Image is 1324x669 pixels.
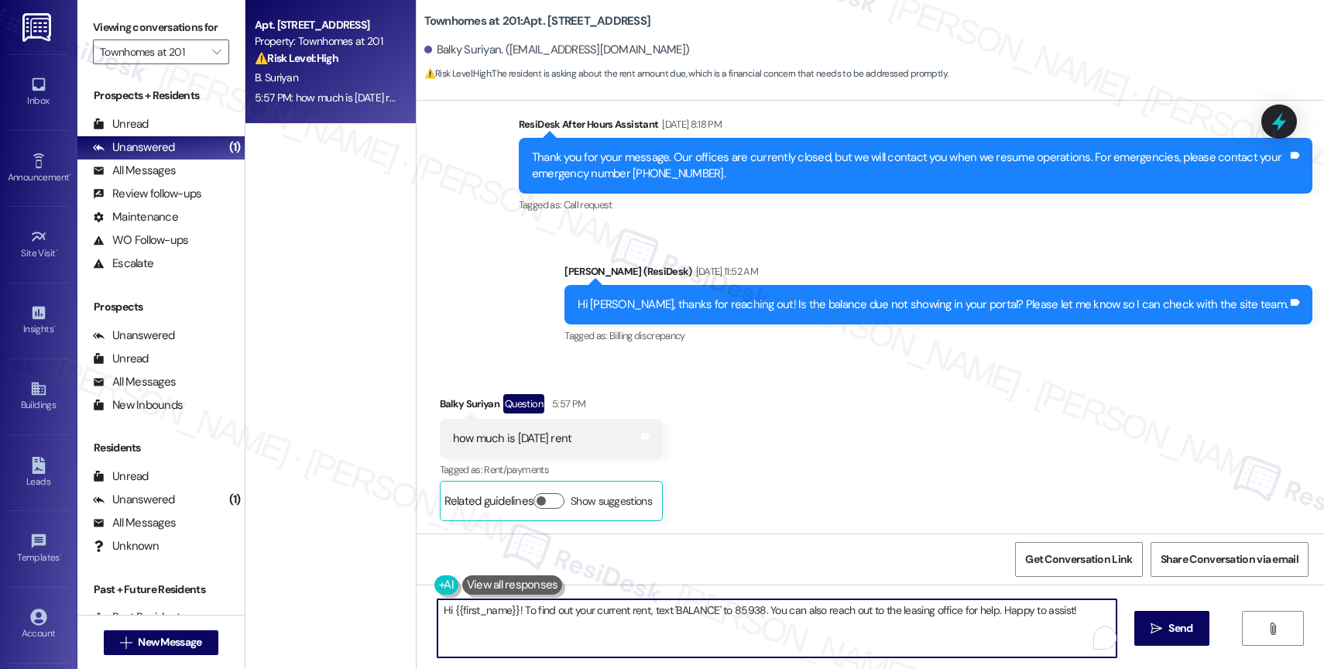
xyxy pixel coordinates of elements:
[120,636,132,649] i: 
[93,116,149,132] div: Unread
[255,51,338,65] strong: ⚠️ Risk Level: High
[93,515,176,531] div: All Messages
[658,116,722,132] div: [DATE] 8:18 PM
[8,300,70,341] a: Insights •
[453,431,572,447] div: how much is [DATE] rent
[93,186,201,202] div: Review follow-ups
[503,394,544,413] div: Question
[93,468,149,485] div: Unread
[93,256,153,272] div: Escalate
[60,550,62,561] span: •
[440,394,663,419] div: Balky Suriyan
[104,630,218,655] button: New Message
[1015,542,1142,577] button: Get Conversation Link
[1168,620,1192,636] span: Send
[255,91,404,105] div: 5:57 PM: how much is [DATE] rent
[77,87,245,104] div: Prospects + Residents
[571,493,652,509] label: Show suggestions
[77,440,245,456] div: Residents
[225,488,245,512] div: (1)
[578,297,1288,313] div: Hi [PERSON_NAME], thanks for reaching out! Is the balance due not showing in your portal? Please ...
[424,42,690,58] div: Balky Suriyan. ([EMAIL_ADDRESS][DOMAIN_NAME])
[93,328,175,344] div: Unanswered
[53,321,56,332] span: •
[1151,542,1309,577] button: Share Conversation via email
[8,604,70,646] a: Account
[255,70,298,84] span: B. Suriyan
[93,15,229,39] label: Viewing conversations for
[564,263,1312,285] div: [PERSON_NAME] (ResiDesk)
[93,351,149,367] div: Unread
[255,33,398,50] div: Property: Townhomes at 201
[564,198,612,211] span: Call request
[8,376,70,417] a: Buildings
[424,67,491,80] strong: ⚠️ Risk Level: High
[93,492,175,508] div: Unanswered
[564,324,1312,347] div: Tagged as:
[1267,623,1278,635] i: 
[8,452,70,494] a: Leads
[93,232,188,249] div: WO Follow-ups
[519,116,1312,138] div: ResiDesk After Hours Assistant
[93,209,178,225] div: Maintenance
[692,263,758,280] div: [DATE] 11:52 AM
[1161,551,1298,568] span: Share Conversation via email
[22,13,54,42] img: ResiDesk Logo
[1025,551,1132,568] span: Get Conversation Link
[1134,611,1209,646] button: Send
[444,493,534,516] div: Related guidelines
[93,139,175,156] div: Unanswered
[212,46,221,58] i: 
[8,71,70,113] a: Inbox
[77,299,245,315] div: Prospects
[548,396,585,412] div: 5:57 PM
[77,582,245,598] div: Past + Future Residents
[93,609,187,626] div: Past Residents
[424,66,948,82] span: : The resident is asking about the rent amount due, which is a financial concern that needs to be...
[440,458,663,481] div: Tagged as:
[609,329,685,342] span: Billing discrepancy
[100,39,204,64] input: All communities
[437,599,1116,657] textarea: To enrich screen reader interactions, please activate Accessibility in Grammarly extension settings
[532,149,1288,183] div: Thank you for your message. Our offices are currently closed, but we will contact you when we res...
[138,634,201,650] span: New Message
[56,245,58,256] span: •
[93,397,183,413] div: New Inbounds
[69,170,71,180] span: •
[93,538,159,554] div: Unknown
[93,163,176,179] div: All Messages
[255,17,398,33] div: Apt. [STREET_ADDRESS]
[8,224,70,266] a: Site Visit •
[424,13,651,29] b: Townhomes at 201: Apt. [STREET_ADDRESS]
[1151,623,1162,635] i: 
[225,136,245,160] div: (1)
[484,463,549,476] span: Rent/payments
[8,528,70,570] a: Templates •
[519,194,1312,216] div: Tagged as:
[93,374,176,390] div: All Messages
